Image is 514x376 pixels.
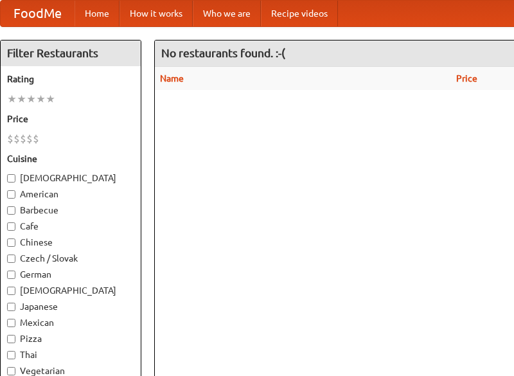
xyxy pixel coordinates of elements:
label: Mexican [7,316,134,329]
input: [DEMOGRAPHIC_DATA] [7,174,15,183]
ng-pluralize: No restaurants found. :-( [161,47,285,59]
label: Thai [7,348,134,361]
li: $ [13,132,20,146]
label: American [7,188,134,201]
a: How it works [120,1,193,26]
label: [DEMOGRAPHIC_DATA] [7,284,134,297]
input: Pizza [7,335,15,343]
label: German [7,268,134,281]
li: ★ [17,92,26,106]
input: American [7,190,15,199]
label: Czech / Slovak [7,252,134,265]
label: Cafe [7,220,134,233]
a: Price [456,73,477,84]
a: Home [75,1,120,26]
h5: Price [7,112,134,125]
li: ★ [26,92,36,106]
li: $ [7,132,13,146]
li: ★ [46,92,55,106]
input: German [7,271,15,279]
h5: Cuisine [7,152,134,165]
input: Japanese [7,303,15,311]
input: Barbecue [7,206,15,215]
a: Name [160,73,184,84]
li: $ [33,132,39,146]
input: Chinese [7,238,15,247]
a: Recipe videos [261,1,338,26]
input: Thai [7,351,15,359]
li: $ [20,132,26,146]
label: Japanese [7,300,134,313]
h4: Filter Restaurants [1,40,141,66]
a: FoodMe [1,1,75,26]
a: Who we are [193,1,261,26]
label: Barbecue [7,204,134,217]
input: Vegetarian [7,367,15,375]
input: Mexican [7,319,15,327]
label: [DEMOGRAPHIC_DATA] [7,172,134,184]
li: $ [26,132,33,146]
input: Czech / Slovak [7,255,15,263]
label: Chinese [7,236,134,249]
label: Pizza [7,332,134,345]
li: ★ [7,92,17,106]
input: [DEMOGRAPHIC_DATA] [7,287,15,295]
h5: Rating [7,73,134,85]
li: ★ [36,92,46,106]
input: Cafe [7,222,15,231]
